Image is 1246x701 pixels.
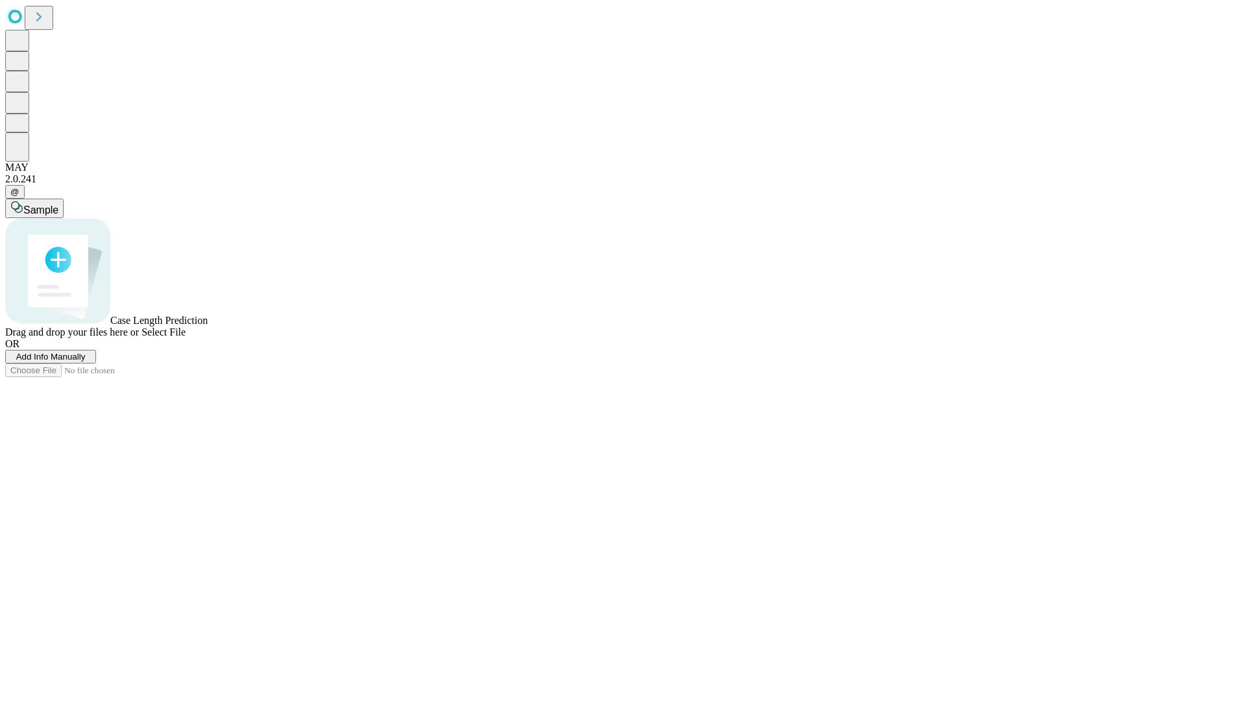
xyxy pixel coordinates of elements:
span: OR [5,338,19,349]
span: Case Length Prediction [110,315,208,326]
span: Add Info Manually [16,352,86,362]
span: Select File [141,326,186,338]
div: MAY [5,162,1241,173]
button: Add Info Manually [5,350,96,363]
button: @ [5,185,25,199]
span: Sample [23,204,58,215]
div: 2.0.241 [5,173,1241,185]
span: Drag and drop your files here or [5,326,139,338]
span: @ [10,187,19,197]
button: Sample [5,199,64,218]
